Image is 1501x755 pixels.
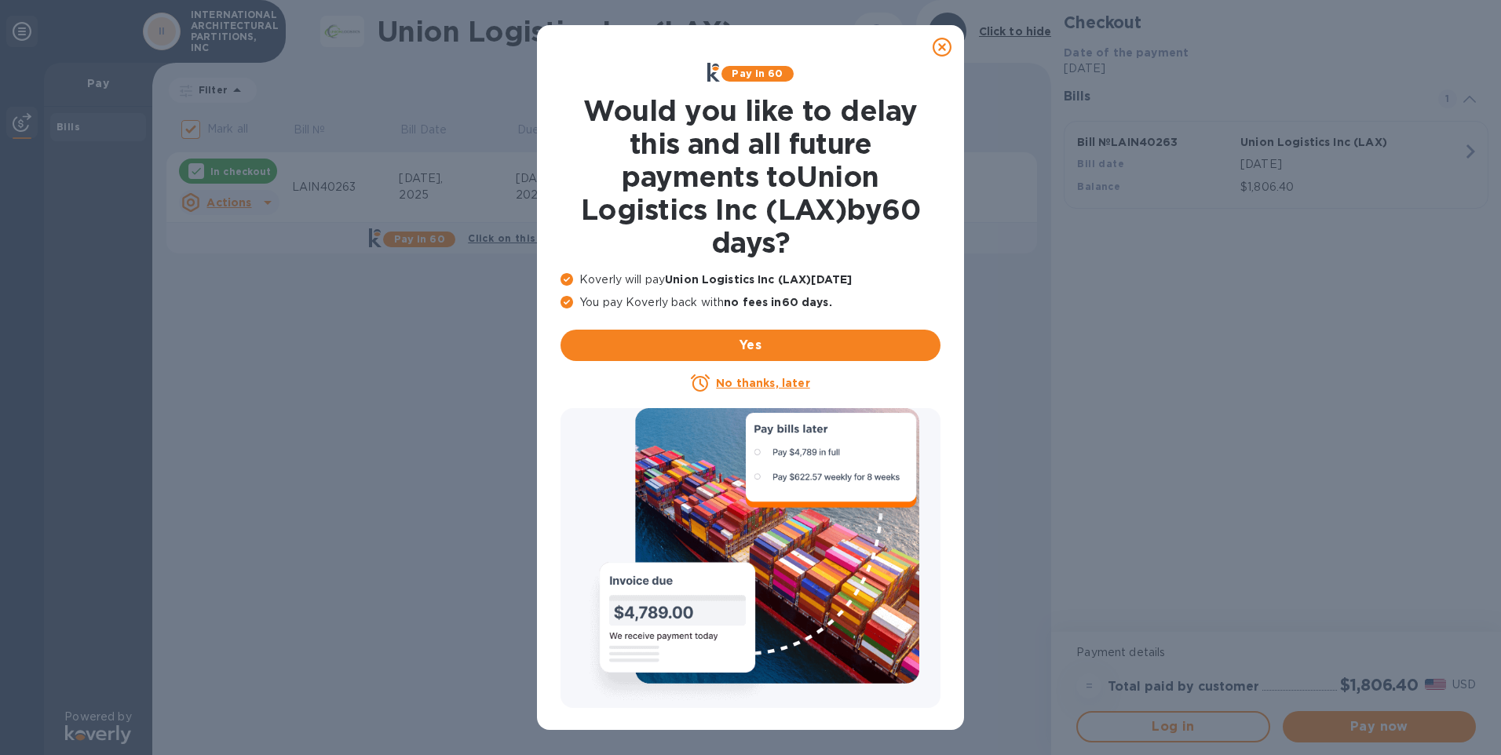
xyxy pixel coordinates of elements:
span: Yes [573,336,928,355]
p: Koverly will pay [561,272,940,288]
p: You pay Koverly back with [561,294,940,311]
h1: Would you like to delay this and all future payments to Union Logistics Inc (LAX) by 60 days ? [561,94,940,259]
u: No thanks, later [716,377,809,389]
b: Pay in 60 [732,67,783,79]
b: Union Logistics Inc (LAX) [DATE] [665,273,852,286]
b: no fees in 60 days . [724,296,831,308]
button: Yes [561,330,940,361]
